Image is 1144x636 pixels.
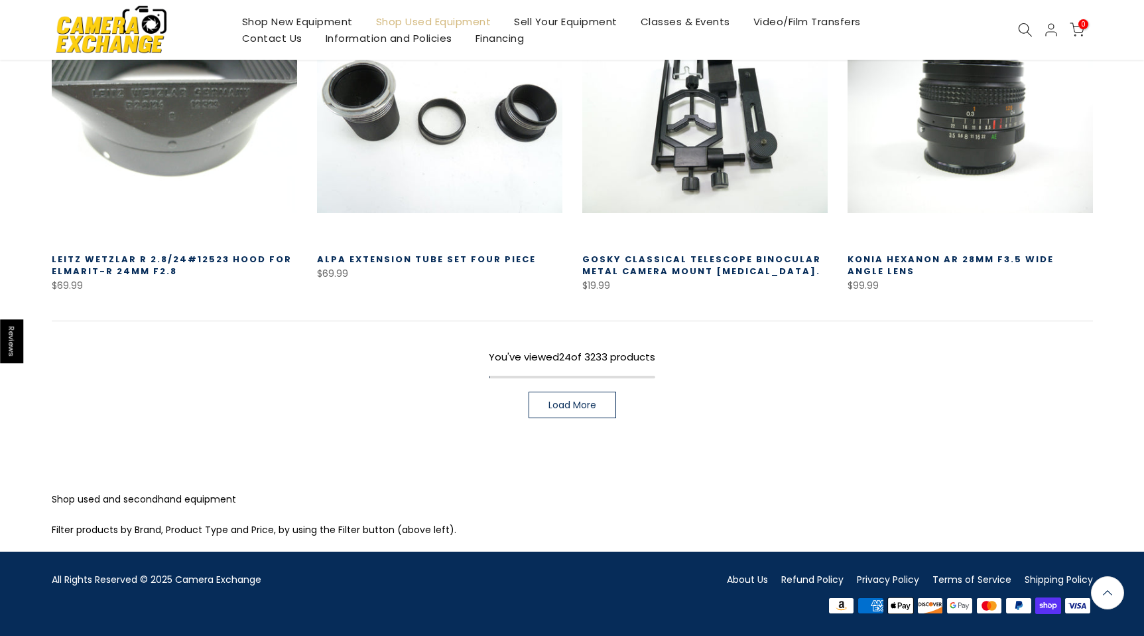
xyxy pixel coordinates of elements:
[1004,596,1034,616] img: paypal
[1078,19,1088,29] span: 0
[741,13,872,30] a: Video/Film Transfers
[826,596,856,616] img: amazon payments
[464,30,536,46] a: Financing
[974,596,1004,616] img: master
[848,278,1093,294] div: $99.99
[1070,23,1084,37] a: 0
[932,573,1011,586] a: Terms of Service
[945,596,975,616] img: google pay
[1033,596,1063,616] img: shopify pay
[781,573,844,586] a: Refund Policy
[1063,596,1093,616] img: visa
[230,13,364,30] a: Shop New Equipment
[857,573,919,586] a: Privacy Policy
[503,13,629,30] a: Sell Your Equipment
[1091,576,1124,609] a: Back to the top
[559,350,571,364] span: 24
[52,491,1093,508] p: Shop used and secondhand equipment
[856,596,886,616] img: american express
[629,13,741,30] a: Classes & Events
[52,278,297,294] div: $69.99
[915,596,945,616] img: discover
[582,278,828,294] div: $19.99
[582,253,821,278] a: Gosky Classical Telescope Binocular metal camera mount [MEDICAL_DATA].
[317,253,536,266] a: Alpa Extension Tube Set Four Piece
[314,30,464,46] a: Information and Policies
[364,13,503,30] a: Shop Used Equipment
[489,350,655,364] span: You've viewed of 3233 products
[52,522,1093,538] p: Filter products by Brand, Product Type and Price, by using the Filter button (above left).
[727,573,768,586] a: About Us
[317,266,562,282] div: $69.99
[885,596,915,616] img: apple pay
[230,30,314,46] a: Contact Us
[529,392,616,418] a: Load More
[848,253,1054,278] a: Konia Hexanon AR 28mm f3.5 Wide Angle lens
[52,572,562,588] div: All Rights Reserved © 2025 Camera Exchange
[1025,573,1093,586] a: Shipping Policy
[548,400,596,410] span: Load More
[52,253,292,278] a: Leitz Wetzlar R 2.8/24#12523 Hood for Elmarit-R 24mm f2.8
